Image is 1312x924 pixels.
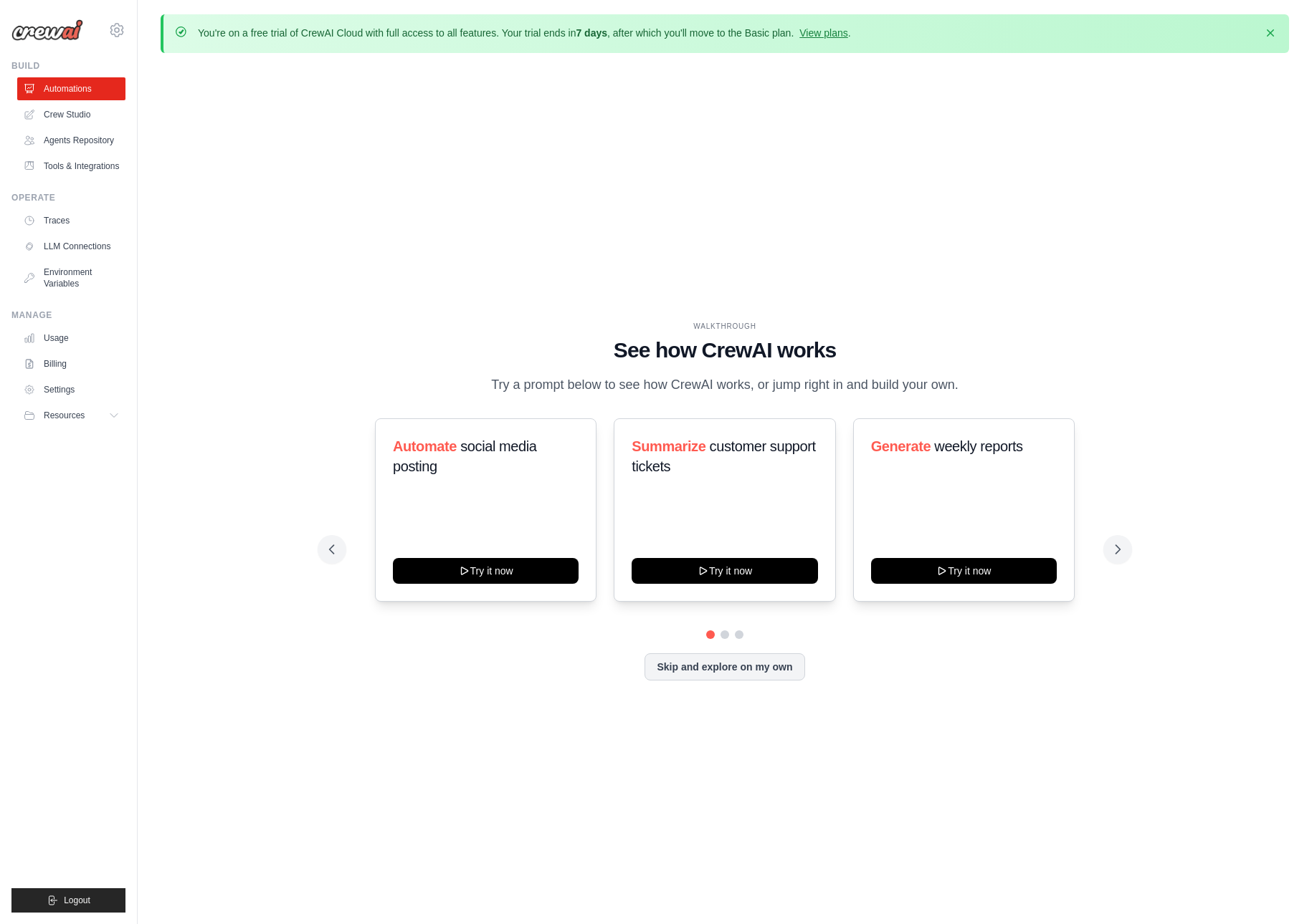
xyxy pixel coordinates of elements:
span: Generate [871,438,931,454]
a: View plans [799,27,847,39]
button: Try it now [393,558,579,584]
a: Traces [17,209,125,232]
span: Logout [64,895,90,906]
a: Billing [17,352,125,375]
a: Tools & Integrations [17,155,125,178]
button: Skip and explore on my own [645,653,804,680]
div: WALKTHROUGH [329,321,1121,332]
span: Automate [393,438,457,454]
a: Agents Repository [17,129,125,152]
img: Logo [11,19,83,41]
a: LLM Connections [17,235,125,258]
p: You're on a free trial of CrewAI Cloud with full access to all features. Your trial ends in , aft... [198,26,851,40]
strong: 7 days [576,27,607,39]
button: Resources [17,404,125,427]
div: Build [11,60,125,72]
h1: See how CrewAI works [329,337,1121,363]
a: Automations [17,77,125,100]
span: social media posting [393,438,537,474]
a: Crew Studio [17,103,125,126]
span: weekly reports [934,438,1022,454]
button: Try it now [632,558,817,584]
a: Settings [17,378,125,401]
p: Try a prompt below to see how CrewAI works, or jump right in and build your own. [484,375,966,395]
button: Logout [11,888,125,913]
span: Summarize [632,438,705,454]
div: Operate [11,192,125,203]
div: Manage [11,309,125,321]
span: customer support tickets [632,438,815,474]
button: Try it now [871,558,1057,584]
span: Resources [44,410,85,421]
a: Environment Variables [17,261,125,295]
a: Usage [17,327,125,350]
